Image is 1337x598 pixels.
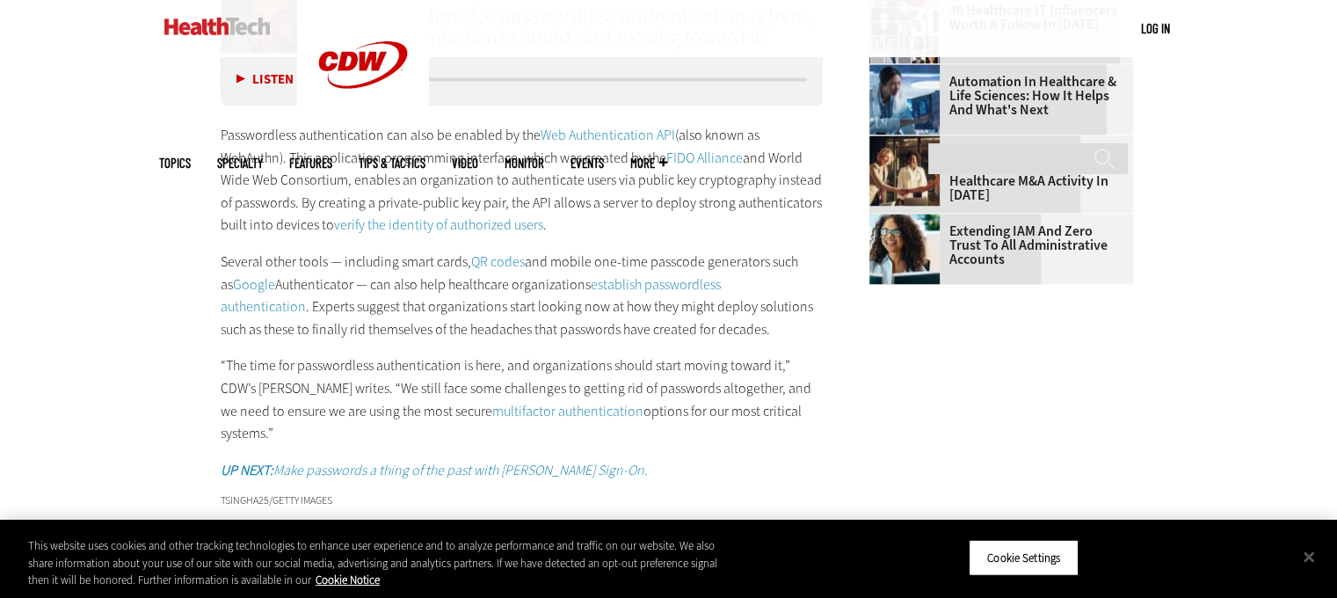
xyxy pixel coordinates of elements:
[221,461,648,479] em: Make passwords a thing of the past with [PERSON_NAME] Sign-On.
[471,252,525,271] a: QR codes
[666,149,743,167] a: FIDO Alliance
[869,135,940,206] img: business leaders shake hands in conference room
[316,572,380,587] a: More information about your privacy
[1141,19,1170,38] div: User menu
[28,537,736,589] div: This website uses cookies and other tracking technologies to enhance user experience and to analy...
[164,18,271,35] img: Home
[969,539,1079,576] button: Cookie Settings
[289,157,332,170] a: Features
[570,157,604,170] a: Events
[1141,20,1170,36] a: Log in
[869,214,940,284] img: Administrative assistant
[452,157,478,170] a: Video
[221,495,824,506] div: tsingha25/Getty Images
[359,157,425,170] a: Tips & Tactics
[221,251,824,340] p: Several other tools — including smart cards, and mobile one-time passcode generators such as Auth...
[492,402,643,420] a: multifactor authentication
[869,224,1123,266] a: Extending IAM and Zero Trust to All Administrative Accounts
[221,461,648,479] a: UP NEXT:Make passwords a thing of the past with [PERSON_NAME] Sign-On.
[334,215,543,234] a: verify the identity of authorized users
[630,157,667,170] span: More
[869,135,948,149] a: business leaders shake hands in conference room
[233,275,275,294] a: Google
[505,157,544,170] a: MonITor
[217,157,263,170] span: Specialty
[221,354,824,444] p: “The time for passwordless authentication is here, and organizations should start moving toward i...
[221,461,273,479] strong: UP NEXT:
[869,214,948,228] a: Administrative assistant
[159,157,191,170] span: Topics
[1290,537,1328,576] button: Close
[297,116,429,135] a: CDW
